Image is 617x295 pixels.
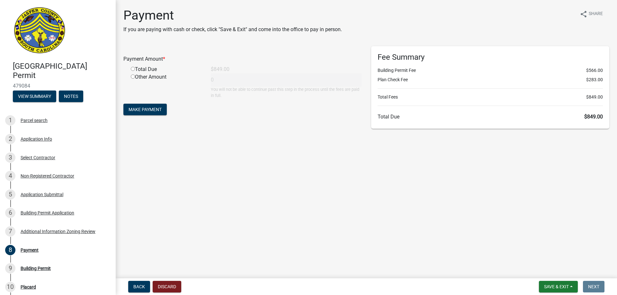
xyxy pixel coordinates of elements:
[378,94,603,100] li: Total Fees
[5,115,15,126] div: 1
[378,76,603,83] li: Plan Check Fee
[584,114,603,120] span: $849.00
[13,83,103,89] span: 479084
[119,55,366,63] div: Payment Amount
[378,53,603,62] h6: Fee Summary
[5,208,15,218] div: 6
[13,7,67,55] img: Jasper County, South Carolina
[59,94,83,99] wm-modal-confirm: Notes
[5,245,15,255] div: 8
[575,8,608,20] button: shareShare
[123,104,167,115] button: Make Payment
[5,134,15,144] div: 2
[21,248,39,252] div: Payment
[539,281,578,292] button: Save & Exit
[378,67,603,74] li: Building Permit Fee
[5,263,15,273] div: 9
[128,281,150,292] button: Back
[123,8,342,23] h1: Payment
[129,107,162,112] span: Make Payment
[21,192,63,197] div: Application Submittal
[378,114,603,120] h6: Total Due
[123,26,342,33] p: If you are paying with cash or check, click "Save & Exit" and come into the office to pay in person.
[580,10,587,18] i: share
[5,282,15,292] div: 10
[21,211,74,215] div: Building Permit Application
[59,91,83,102] button: Notes
[5,189,15,200] div: 5
[21,137,52,141] div: Application Info
[5,226,15,237] div: 7
[13,91,56,102] button: View Summary
[126,73,206,99] div: Other Amount
[21,266,51,271] div: Building Permit
[21,229,95,234] div: Additional Information Zoning Review
[21,155,55,160] div: Select Contractor
[586,94,603,100] span: $849.00
[544,284,569,289] span: Save & Exit
[153,281,181,292] button: Discard
[21,118,48,123] div: Parcel search
[5,171,15,181] div: 4
[5,152,15,163] div: 3
[13,94,56,99] wm-modal-confirm: Summary
[583,281,604,292] button: Next
[133,284,145,289] span: Back
[586,76,603,83] span: $283.00
[589,10,603,18] span: Share
[21,174,74,178] div: Non-Registered Contractor
[586,67,603,74] span: $566.00
[13,62,111,80] h4: [GEOGRAPHIC_DATA] Permit
[126,65,206,73] div: Total Due
[21,285,36,289] div: Placard
[588,284,599,289] span: Next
